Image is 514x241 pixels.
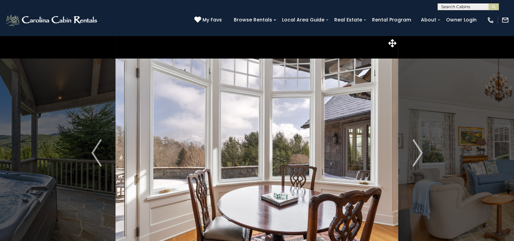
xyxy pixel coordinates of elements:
img: White-1-2.png [5,13,99,27]
span: My Favs [202,16,222,23]
a: Browse Rentals [230,15,276,25]
a: Rental Program [369,15,414,25]
img: arrow [91,139,102,166]
img: arrow [412,139,423,166]
a: About [418,15,440,25]
a: Real Estate [331,15,366,25]
img: phone-regular-white.png [487,16,494,24]
img: mail-regular-white.png [501,16,509,24]
a: Local Area Guide [279,15,328,25]
a: My Favs [194,16,224,24]
a: Owner Login [443,15,480,25]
